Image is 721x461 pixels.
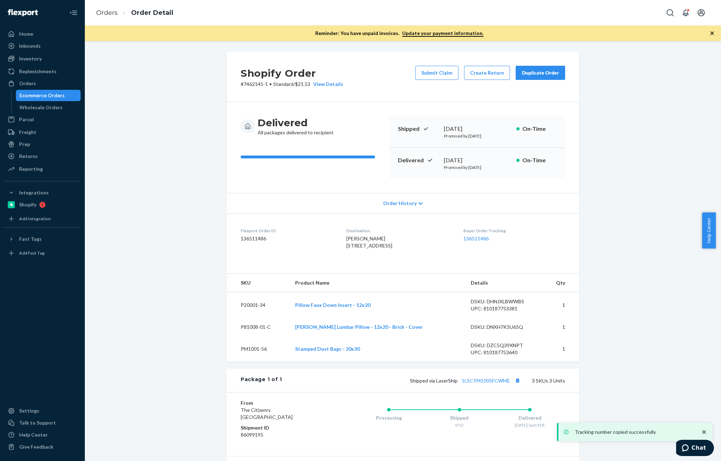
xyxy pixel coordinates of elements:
td: P81008-01-C [227,318,289,336]
div: DSKU: DHNJXLBWWBS [471,298,537,305]
p: Promised by [DATE] [444,164,511,170]
h3: Delivered [258,116,334,129]
button: Open notifications [679,6,693,20]
img: Flexport logo [8,9,38,16]
a: Home [4,28,81,40]
p: Promised by [DATE] [444,133,511,139]
button: Create Return [464,66,510,80]
div: [DATE] 3am EDT [494,422,565,428]
td: 1 [543,336,579,362]
a: Inbounds [4,40,81,52]
th: Qty [543,274,579,292]
div: Freight [19,129,36,136]
div: Replenishments [19,68,57,75]
svg: close toast [701,428,708,436]
dd: 86099195 [241,431,325,438]
div: [DATE] [444,125,511,133]
p: # 7462145-1 / $21.53 [241,81,343,88]
a: [PERSON_NAME] Lumbar Pillow - 12x20 - Brick - Cover [295,324,423,330]
p: Reminder: You have unpaid invoices. [315,30,483,37]
div: Settings [19,407,39,414]
a: Replenishments [4,66,81,77]
button: Help Center [702,212,716,249]
span: The Citizenry [GEOGRAPHIC_DATA] [241,407,293,420]
td: 1 [543,292,579,318]
a: Add Integration [4,213,81,224]
td: P20001-34 [227,292,289,318]
div: Fast Tags [19,235,42,243]
a: Ecommerce Orders [16,90,81,101]
a: Pillow Faux Down Insert - 12x20 [295,302,370,308]
div: Duplicate Order [522,69,559,76]
button: View Details [310,81,343,88]
div: Processing [353,414,424,421]
a: Wholesale Orders [16,102,81,113]
p: On-Time [522,125,557,133]
div: Integrations [19,189,49,196]
p: Tracking number copied successfully [575,428,693,436]
div: Orders [19,80,36,87]
button: Duplicate Order [516,66,565,80]
div: Parcel [19,116,34,123]
a: Add Fast Tag [4,247,81,259]
a: Order Detail [131,9,173,17]
a: Reporting [4,163,81,175]
div: Ecommerce Orders [19,92,65,99]
a: Help Center [4,429,81,440]
div: Add Integration [19,216,51,222]
div: Wholesale Orders [19,104,63,111]
div: Returns [19,153,38,160]
td: PM1001-56 [227,336,289,362]
button: Give Feedback [4,441,81,453]
span: [PERSON_NAME] [STREET_ADDRESS] [346,235,392,249]
div: Home [19,30,33,37]
a: Shopify [4,199,81,210]
button: Open account menu [694,6,708,20]
div: Reporting [19,165,43,173]
a: 136511486 [463,235,489,241]
div: Inbounds [19,42,41,49]
th: SKU [227,274,289,292]
dd: 136511486 [241,235,335,242]
dt: Buyer Order Tracking [463,228,565,234]
div: [DATE] [444,156,511,164]
div: Shipped [424,414,495,421]
div: Talk to Support [19,419,56,426]
a: Parcel [4,114,81,125]
button: Talk to Support [4,417,81,428]
p: Shipped [398,125,438,133]
div: Delivered [494,414,565,421]
div: 9/12 [424,422,495,428]
div: DSKU: DNXH7K5U65Q [471,323,537,331]
div: UPC: 810187753381 [471,305,537,312]
a: Inventory [4,53,81,64]
dt: Flexport Order ID [241,228,335,234]
h2: Shopify Order [241,66,343,81]
button: Close Navigation [66,6,81,20]
div: Give Feedback [19,443,53,450]
button: Submit Claim [415,66,458,80]
div: Package 1 of 1 [241,376,282,385]
td: 1 [543,318,579,336]
span: Shipped via LaserShip [410,378,522,384]
div: Add Fast Tag [19,250,45,256]
span: • [269,81,272,87]
a: 1LSCYM1005FCWME [462,378,510,384]
div: Prep [19,141,30,148]
button: Open Search Box [663,6,677,20]
button: Fast Tags [4,233,81,245]
a: Stamped Dust Bags - 20x30 [295,346,360,352]
div: UPC: 810187753640 [471,349,537,356]
a: Orders [4,78,81,89]
div: All packages delivered to recipient [258,116,334,136]
a: Prep [4,139,81,150]
span: Standard [273,81,293,87]
dt: Shipment ID [241,424,325,431]
a: Returns [4,151,81,162]
a: Update your payment information. [402,30,483,37]
a: Orders [96,9,118,17]
a: Freight [4,127,81,138]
